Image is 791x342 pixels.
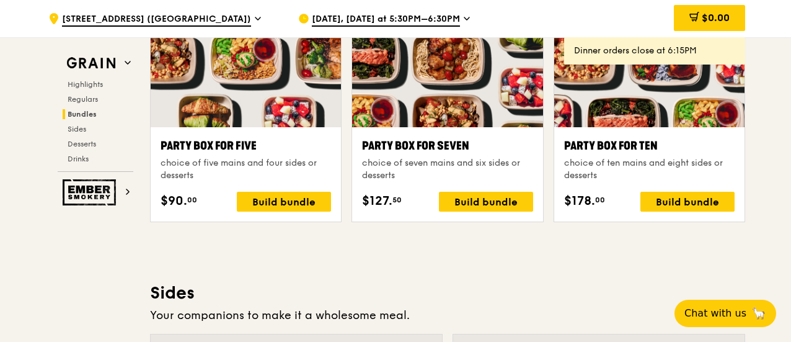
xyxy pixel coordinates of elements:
[439,192,533,212] div: Build bundle
[564,137,735,155] div: Party Box for Ten
[751,306,766,321] span: 🦙
[68,80,103,89] span: Highlights
[362,157,532,182] div: choice of seven mains and six sides or desserts
[68,95,98,104] span: Regulars
[68,125,86,133] span: Sides
[392,195,402,205] span: 50
[564,192,595,210] span: $178.
[68,155,89,163] span: Drinks
[362,137,532,155] div: Party Box for Seven
[674,300,776,327] button: Chat with us🦙
[161,192,187,210] span: $90.
[150,307,745,324] div: Your companions to make it a wholesome meal.
[150,282,745,304] h3: Sides
[237,192,331,212] div: Build bundle
[62,13,251,27] span: [STREET_ADDRESS] ([GEOGRAPHIC_DATA])
[161,157,331,182] div: choice of five mains and four sides or desserts
[640,192,735,212] div: Build bundle
[684,306,746,321] span: Chat with us
[574,45,735,57] div: Dinner orders close at 6:15PM
[564,157,735,182] div: choice of ten mains and eight sides or desserts
[595,195,605,205] span: 00
[187,195,197,205] span: 00
[702,12,730,24] span: $0.00
[312,13,460,27] span: [DATE], [DATE] at 5:30PM–6:30PM
[161,137,331,155] div: Party Box for Five
[68,140,96,148] span: Desserts
[63,179,120,205] img: Ember Smokery web logo
[63,52,120,74] img: Grain web logo
[362,192,392,210] span: $127.
[68,110,97,119] span: Bundles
